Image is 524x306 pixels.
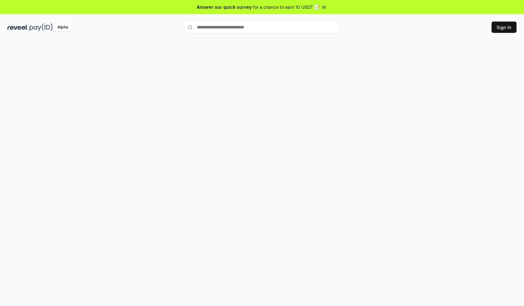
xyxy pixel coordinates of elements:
[54,23,71,31] div: Alpha
[197,4,252,10] span: Answer our quick survey
[253,4,320,10] span: for a chance to earn 10 USDT 📝
[492,22,517,33] button: Sign In
[30,23,53,31] img: pay_id
[7,23,28,31] img: reveel_dark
